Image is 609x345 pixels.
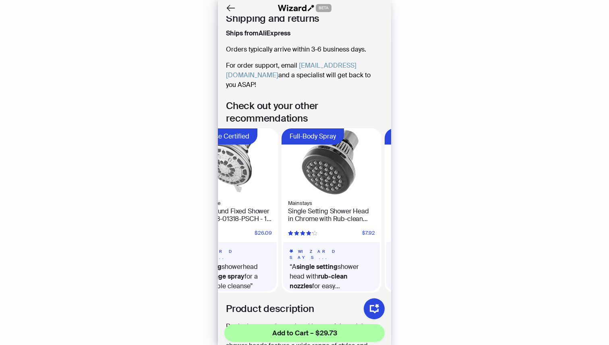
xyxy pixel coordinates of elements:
img: Chrome Round Fixed Shower Head | 3073-01318-PSCH - 1 Each [180,130,277,194]
span: Add to Cart – $29.73 [272,328,337,338]
span: Project Source [185,199,272,207]
span: star [288,231,293,236]
h5: WIZARD SAYS... [186,248,270,260]
button: Back [224,2,237,14]
div: WaterSense Certified [186,128,249,145]
span: $7.92 [362,229,375,237]
h2: Check out your other recommendations [226,99,383,124]
span: star [306,231,311,236]
h2: Product description [226,302,383,315]
span: star [312,231,317,236]
b: rub-clean nozzles [290,272,348,290]
q: A shower head with for easy maintenance [290,262,373,291]
h4: Chrome Round Fixed Shower Head | 3073-01318-PSCH - 1 Each [185,207,272,223]
img: Single Setting Shower Head in Chrome with Rub-clean Nozzles [283,130,380,194]
span: $26.09 [255,229,272,237]
b: single setting [296,262,338,271]
q: A showerhead with for a customizable cleanse [186,262,270,291]
span: star [294,231,299,236]
img: REC27875-G-CP Cursiva 3-Spray Patterns 6.75 in. Wall Mount Fixed Showerhead in Polished Chrome [386,130,483,194]
h4: Single Setting Shower Head in Chrome with Rub-clean Nozzles [288,207,375,223]
span: Ships from AliExpress [226,29,290,38]
p: For order support, email and a specialist will get back to you ASAP! [226,61,383,90]
span: star [300,231,305,236]
div: Full-Body Spray [290,128,336,145]
p: Orders typically arrive within 3-6 business days. [226,45,383,54]
span: Mainstays [288,199,375,207]
a: [EMAIL_ADDRESS][DOMAIN_NAME] [226,61,356,79]
span: BETA [316,4,331,12]
div: 4.133333333333334 out of 5 stars [288,231,317,236]
button: Add to Cart – $29.73 [224,324,385,342]
h2: Shipping and returns [226,12,383,25]
h5: WIZARD SAYS... [290,248,373,260]
b: massage spray [199,272,244,281]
